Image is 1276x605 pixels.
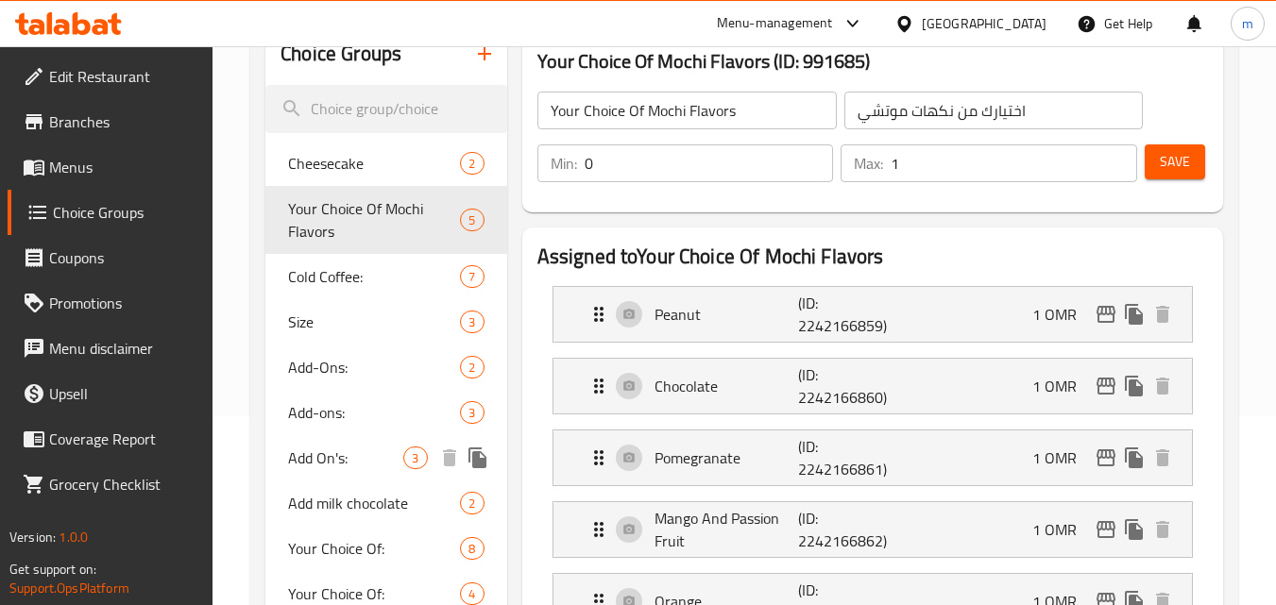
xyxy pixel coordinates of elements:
button: edit [1092,300,1120,328]
button: delete [1148,300,1177,328]
div: Choices [460,152,484,175]
a: Coupons [8,235,213,280]
span: 2 [461,495,483,513]
div: [GEOGRAPHIC_DATA] [922,13,1046,34]
div: Expand [553,287,1192,342]
p: 1 OMR [1032,375,1092,397]
h2: Choice Groups [281,40,401,68]
span: Save [1160,150,1190,174]
span: 5 [461,211,483,229]
div: Choices [460,492,484,514]
button: delete [435,444,464,472]
div: Expand [553,359,1192,413]
span: Add On's: [288,446,403,469]
a: Edit Restaurant [8,54,213,99]
div: Add-Ons:2 [265,345,506,390]
p: 1 OMR [1032,446,1092,469]
button: duplicate [1120,372,1148,400]
a: Upsell [8,371,213,416]
button: duplicate [1120,300,1148,328]
div: Choices [460,537,484,560]
p: (ID: 2242166859) [798,292,894,337]
a: Coverage Report [8,416,213,462]
button: duplicate [1120,444,1148,472]
span: Add-ons: [288,401,460,424]
span: Choice Groups [53,201,198,224]
p: (ID: 2242166862) [798,507,894,552]
button: delete [1148,444,1177,472]
p: Mango And Passion Fruit [655,507,799,552]
li: Expand [537,350,1208,422]
span: 2 [461,359,483,377]
div: Size3 [265,299,506,345]
div: Your Choice Of:8 [265,526,506,571]
h3: Your Choice Of Mochi Flavors (ID: 991685) [537,46,1208,76]
p: (ID: 2242166861) [798,435,894,480]
div: Add milk chocolate2 [265,480,506,526]
p: Min: [551,152,577,175]
div: Choices [460,356,484,378]
span: Promotions [49,292,198,314]
span: Add-Ons: [288,356,460,378]
li: Expand [537,422,1208,494]
span: Upsell [49,382,198,405]
span: 3 [461,404,483,422]
span: 2 [461,155,483,173]
span: Edit Restaurant [49,65,198,88]
div: Menu-management [717,12,833,35]
p: (ID: 2242166860) [798,363,894,409]
span: Menu disclaimer [49,337,198,360]
span: m [1242,13,1253,34]
span: 3 [404,449,426,467]
span: Add milk chocolate [288,492,460,514]
a: Promotions [8,280,213,326]
span: Your Choice Of Mochi Flavors [288,197,460,243]
span: Your Choice Of: [288,582,460,605]
input: search [265,85,506,133]
a: Support.OpsPlatform [9,576,129,600]
span: 4 [461,585,483,603]
div: Expand [553,430,1192,485]
a: Menu disclaimer [8,326,213,371]
button: Save [1145,144,1205,179]
p: Peanut [655,303,799,326]
p: Pomegranate [655,446,799,469]
span: Your Choice Of: [288,537,460,560]
div: Choices [460,265,484,288]
span: Coverage Report [49,428,198,450]
a: Branches [8,99,213,144]
p: 1 OMR [1032,303,1092,326]
div: Expand [553,502,1192,557]
h2: Assigned to Your Choice Of Mochi Flavors [537,243,1208,271]
button: delete [1148,372,1177,400]
button: duplicate [1120,515,1148,544]
div: Add-ons:3 [265,390,506,435]
div: Choices [460,209,484,231]
div: Choices [460,582,484,605]
button: delete [1148,515,1177,544]
div: Cold Coffee:7 [265,254,506,299]
span: 1.0.0 [59,525,88,549]
span: Get support on: [9,557,96,581]
div: Choices [460,401,484,424]
button: edit [1092,372,1120,400]
button: edit [1092,515,1120,544]
span: Grocery Checklist [49,473,198,496]
a: Choice Groups [8,190,213,235]
p: Max: [854,152,883,175]
div: Choices [460,311,484,333]
span: 8 [461,540,483,558]
span: Cheesecake [288,152,460,175]
div: Choices [403,446,427,469]
span: Coupons [49,246,198,269]
li: Expand [537,278,1208,350]
p: Chocolate [655,375,799,397]
span: 3 [461,313,483,331]
button: duplicate [464,444,492,472]
div: Your Choice Of Mochi Flavors5 [265,186,506,254]
button: edit [1092,444,1120,472]
div: Cheesecake2 [265,141,506,186]
span: 7 [461,268,483,286]
div: Add On's:3deleteduplicate [265,435,506,480]
span: Cold Coffee: [288,265,460,288]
